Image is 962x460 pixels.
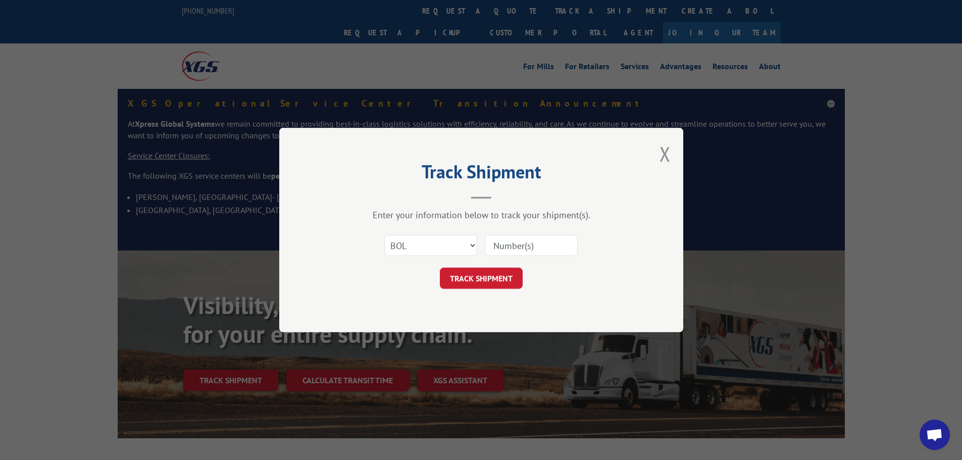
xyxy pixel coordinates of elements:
h2: Track Shipment [330,165,633,184]
button: Close modal [660,140,671,167]
a: Open chat [920,420,950,450]
button: TRACK SHIPMENT [440,268,523,289]
input: Number(s) [485,235,578,256]
div: Enter your information below to track your shipment(s). [330,209,633,221]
